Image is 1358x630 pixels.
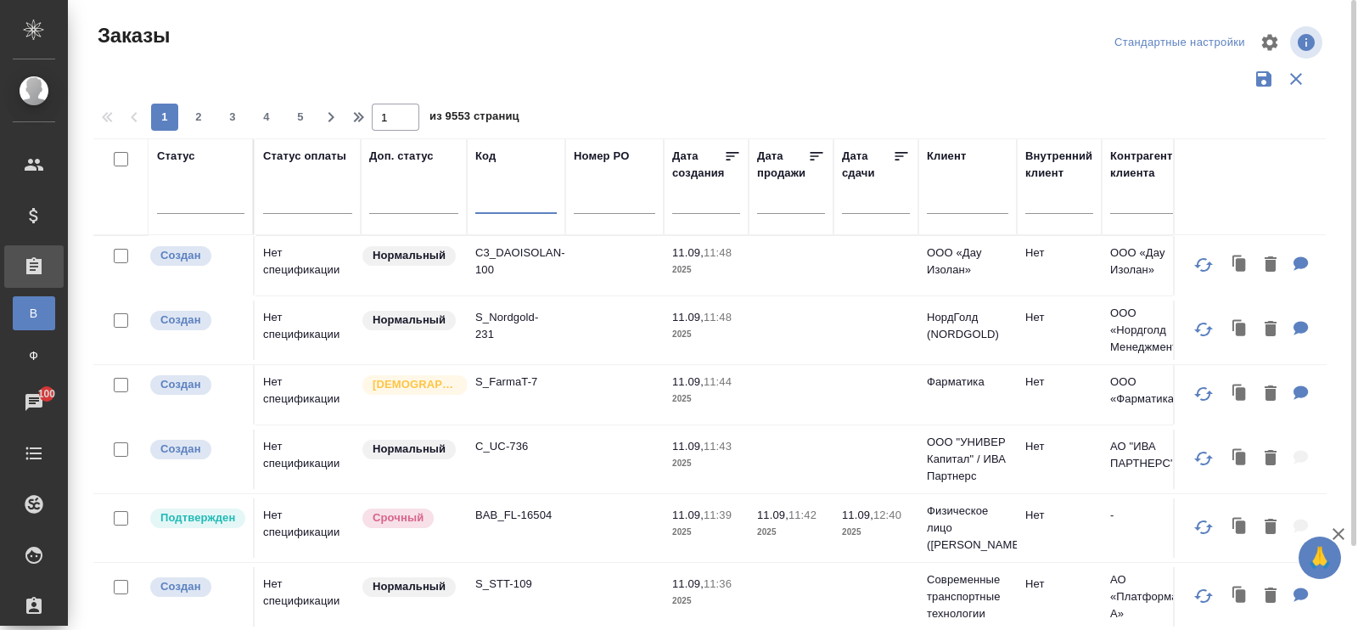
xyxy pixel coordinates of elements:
[1224,312,1256,347] button: Клонировать
[361,309,458,332] div: Статус по умолчанию для стандартных заказов
[361,374,458,397] div: Выставляется автоматически для первых 3 заказов нового контактного лица. Особое внимание
[1256,442,1285,476] button: Удалить
[672,326,740,343] p: 2025
[429,106,519,131] span: из 9553 страниц
[21,305,47,322] span: В
[757,524,825,541] p: 2025
[574,148,629,165] div: Номер PO
[160,247,201,264] p: Создан
[672,148,724,182] div: Дата создания
[255,567,361,627] td: Нет спецификации
[927,571,1008,622] p: Современные транспортные технологии
[475,148,496,165] div: Код
[927,148,966,165] div: Клиент
[1183,245,1224,285] button: Обновить
[475,245,557,278] p: C3_DAOISOLAN-100
[1249,22,1290,63] span: Настроить таблицу
[672,391,740,408] p: 2025
[1290,26,1326,59] span: Посмотреть информацию
[373,578,446,595] p: Нормальный
[672,524,740,541] p: 2025
[13,296,55,330] a: В
[475,507,557,524] p: BAB_FL-16504
[1183,507,1224,548] button: Обновить
[255,301,361,360] td: Нет спецификации
[93,22,170,49] span: Заказы
[149,507,244,530] div: Выставляет КМ после уточнения всех необходимых деталей и получения согласия клиента на запуск. С ...
[1256,377,1285,412] button: Удалить
[788,509,816,521] p: 11:42
[757,509,788,521] p: 11.09,
[1110,305,1192,356] p: ООО «Нордголд Менеджмент»
[160,441,201,458] p: Создан
[373,509,424,526] p: Срочный
[672,311,704,323] p: 11.09,
[361,507,458,530] div: Выставляется автоматически, если на указанный объем услуг необходимо больше времени в стандартном...
[475,438,557,455] p: C_UC-736
[1256,510,1285,545] button: Удалить
[1110,374,1192,408] p: ООО «Фарматика»
[1025,148,1093,182] div: Внутренний клиент
[927,309,1008,343] p: НордГолд (NORDGOLD)
[704,509,732,521] p: 11:39
[21,347,47,364] span: Ф
[1025,507,1093,524] p: Нет
[672,262,740,278] p: 2025
[842,524,910,541] p: 2025
[373,441,446,458] p: Нормальный
[672,593,740,610] p: 2025
[672,577,704,590] p: 11.09,
[185,109,212,126] span: 2
[373,376,457,393] p: [DEMOGRAPHIC_DATA]
[1025,309,1093,326] p: Нет
[1224,442,1256,476] button: Клонировать
[1256,248,1285,283] button: Удалить
[373,247,446,264] p: Нормальный
[704,440,732,453] p: 11:43
[1110,571,1192,622] p: АО «Платформа А»
[672,440,704,453] p: 11.09,
[757,148,808,182] div: Дата продажи
[1224,579,1256,614] button: Клонировать
[28,385,66,402] span: 100
[369,148,434,165] div: Доп. статус
[1110,438,1192,472] p: АО "ИВА ПАРТНЕРС"
[1183,309,1224,350] button: Обновить
[1110,245,1192,278] p: ООО «Дау Изолан»
[1280,63,1312,95] button: Сбросить фильтры
[149,576,244,599] div: Выставляется автоматически при создании заказа
[1110,507,1192,524] p: -
[672,509,704,521] p: 11.09,
[255,430,361,489] td: Нет спецификации
[1305,540,1334,576] span: 🙏
[1248,63,1280,95] button: Сохранить фильтры
[157,148,195,165] div: Статус
[475,374,557,391] p: S_FarmaT-7
[1256,312,1285,347] button: Удалить
[1299,537,1341,579] button: 🙏
[149,438,244,461] div: Выставляется автоматически при создании заказа
[373,312,446,329] p: Нормальный
[1224,248,1256,283] button: Клонировать
[219,104,246,131] button: 3
[185,104,212,131] button: 2
[160,312,201,329] p: Создан
[1025,576,1093,593] p: Нет
[13,339,55,373] a: Ф
[149,245,244,267] div: Выставляется автоматически при создании заказа
[255,498,361,558] td: Нет спецификации
[704,577,732,590] p: 11:36
[1183,576,1224,616] button: Обновить
[1025,245,1093,262] p: Нет
[1224,377,1256,412] button: Клонировать
[1256,579,1285,614] button: Удалить
[253,109,280,126] span: 4
[361,576,458,599] div: Статус по умолчанию для стандартных заказов
[219,109,246,126] span: 3
[842,509,873,521] p: 11.09,
[287,104,314,131] button: 5
[1025,374,1093,391] p: Нет
[927,374,1008,391] p: Фарматика
[704,311,732,323] p: 11:48
[927,434,1008,485] p: ООО "УНИВЕР Капитал" / ИВА Партнерс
